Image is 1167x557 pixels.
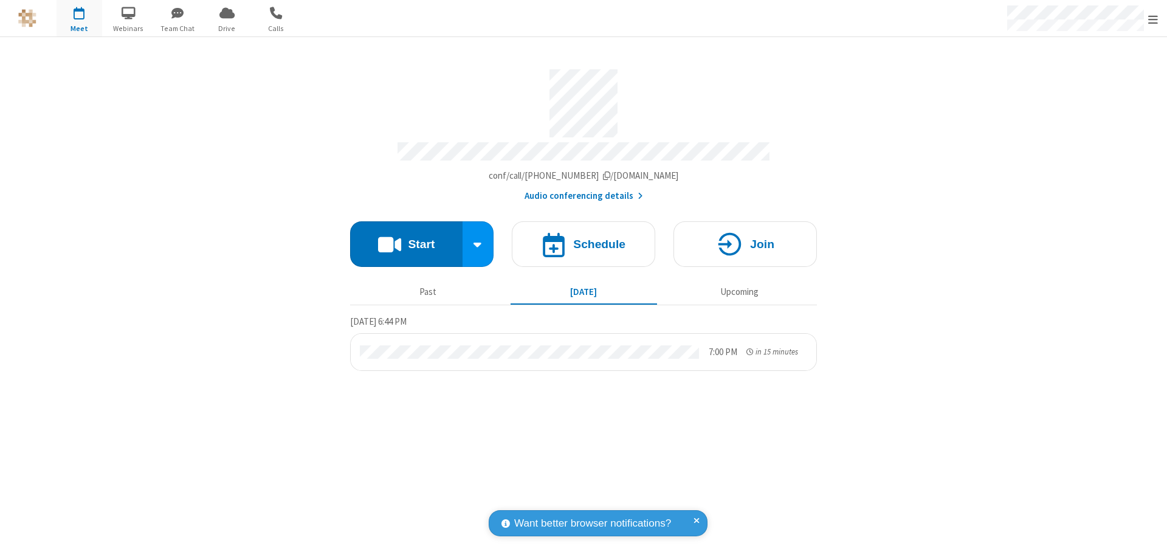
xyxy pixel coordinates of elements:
button: Copy my meeting room linkCopy my meeting room link [489,169,679,183]
div: Start conference options [463,221,494,267]
button: Past [355,280,501,303]
span: Team Chat [155,23,201,34]
span: Drive [204,23,250,34]
button: Start [350,221,463,267]
button: Schedule [512,221,655,267]
h4: Join [750,238,774,250]
button: Join [673,221,817,267]
span: [DATE] 6:44 PM [350,316,407,327]
img: QA Selenium DO NOT DELETE OR CHANGE [18,9,36,27]
span: Meet [57,23,102,34]
div: 7:00 PM [709,345,737,359]
iframe: Chat [1137,525,1158,548]
button: Audio conferencing details [525,189,643,203]
span: in 15 minutes [756,347,798,357]
span: Webinars [106,23,151,34]
section: Today's Meetings [350,314,817,371]
span: Copy my meeting room link [489,170,679,181]
h4: Schedule [573,238,625,250]
h4: Start [408,238,435,250]
button: Upcoming [666,280,813,303]
section: Account details [350,60,817,203]
span: Want better browser notifications? [514,516,671,531]
span: Calls [253,23,299,34]
button: [DATE] [511,280,657,303]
